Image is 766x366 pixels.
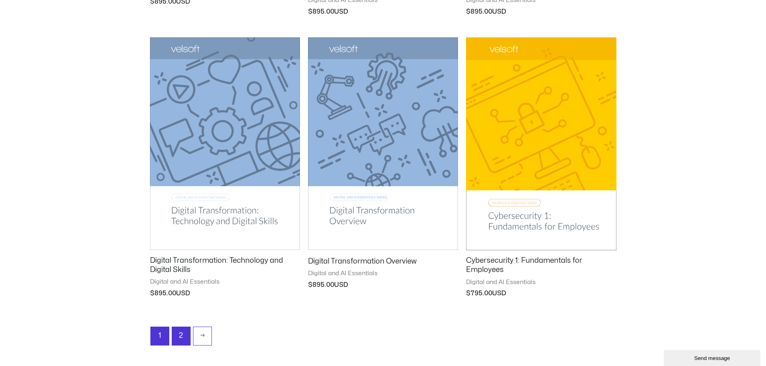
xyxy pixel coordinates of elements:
a: Page 2 [172,327,190,345]
a: Digital Transformation: Technology and Digital Skills [150,256,300,278]
bdi: 895.00 [308,282,334,288]
div: Keywords by Traffic [90,47,133,53]
a: Digital Transformation Overview [308,257,458,270]
span: $ [308,282,312,288]
span: Page 1 [151,327,169,345]
bdi: 895.00 [150,290,176,296]
nav: Product Pagination [150,327,616,350]
bdi: 895.00 [308,8,334,15]
img: Digital Transformation Overview [308,37,458,250]
img: tab_keywords_by_traffic_grey.svg [81,47,88,53]
span: $ [308,8,312,15]
img: logo_orange.svg [13,13,19,19]
span: Digital and AI Essentials [150,278,300,286]
span: Digital and AI Essentials [308,270,458,278]
div: Domain Overview [32,47,72,53]
h2: Digital Transformation Overview [308,257,458,266]
img: Cybersecurity 1: Fundamentals for Employees [466,37,616,250]
div: Domain: [DOMAIN_NAME] [21,21,88,27]
img: tab_domain_overview_orange.svg [23,47,30,53]
bdi: 795.00 [466,290,492,296]
iframe: chat widget [664,348,762,366]
img: Digital Transformation: Technology and Digital Skills [150,37,300,250]
span: $ [466,290,470,296]
img: website_grey.svg [13,21,19,27]
span: Digital and AI Essentials [466,278,616,286]
a: Cybersecurity 1: Fundamentals for Employees [466,256,616,278]
h2: Digital Transformation: Technology and Digital Skills [150,256,300,275]
span: $ [150,290,154,296]
bdi: 895.00 [466,8,492,15]
h2: Cybersecurity 1: Fundamentals for Employees [466,256,616,275]
a: → [193,327,212,345]
span: $ [466,8,470,15]
div: v 4.0.25 [23,13,39,19]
